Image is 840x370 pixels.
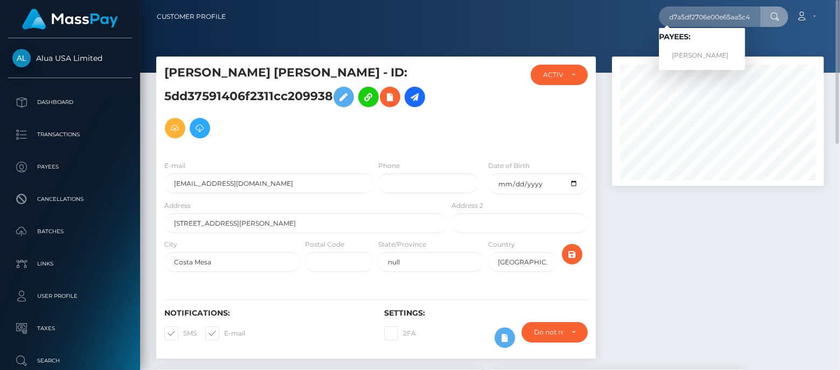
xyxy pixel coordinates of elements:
img: MassPay Logo [22,9,118,30]
label: Country [488,240,515,249]
label: City [164,240,177,249]
div: Do not require [534,328,563,337]
p: Taxes [12,320,128,337]
label: Address [164,201,191,211]
label: State/Province [378,240,426,249]
a: User Profile [8,283,132,310]
label: Address 2 [452,201,483,211]
img: Alua USA Limited [12,49,31,67]
a: Customer Profile [157,5,226,28]
a: Cancellations [8,186,132,213]
p: User Profile [12,288,128,304]
button: ACTIVE [531,65,588,85]
label: Postal Code [305,240,344,249]
span: Alua USA Limited [8,53,132,63]
a: [PERSON_NAME] [659,46,745,66]
a: Transactions [8,121,132,148]
p: Transactions [12,127,128,143]
p: Payees [12,159,128,175]
p: Cancellations [12,191,128,207]
h6: Notifications: [164,309,368,318]
p: Dashboard [12,94,128,110]
p: Search [12,353,128,369]
h6: Payees: [659,32,745,41]
a: Links [8,250,132,277]
h6: Settings: [384,309,588,318]
label: 2FA [384,326,416,340]
a: Dashboard [8,89,132,116]
input: Search... [659,6,760,27]
label: Date of Birth [488,161,530,171]
h5: [PERSON_NAME] [PERSON_NAME] - ID: 5dd37591406f2311cc209938 [164,65,441,144]
button: Do not require [522,322,588,343]
a: Initiate Payout [405,87,425,107]
p: Links [12,256,128,272]
a: Payees [8,153,132,180]
div: ACTIVE [543,71,563,79]
a: Taxes [8,315,132,342]
label: SMS [164,326,197,340]
label: Phone [378,161,400,171]
a: Batches [8,218,132,245]
label: E-mail [164,161,185,171]
label: E-mail [205,326,245,340]
p: Batches [12,224,128,240]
